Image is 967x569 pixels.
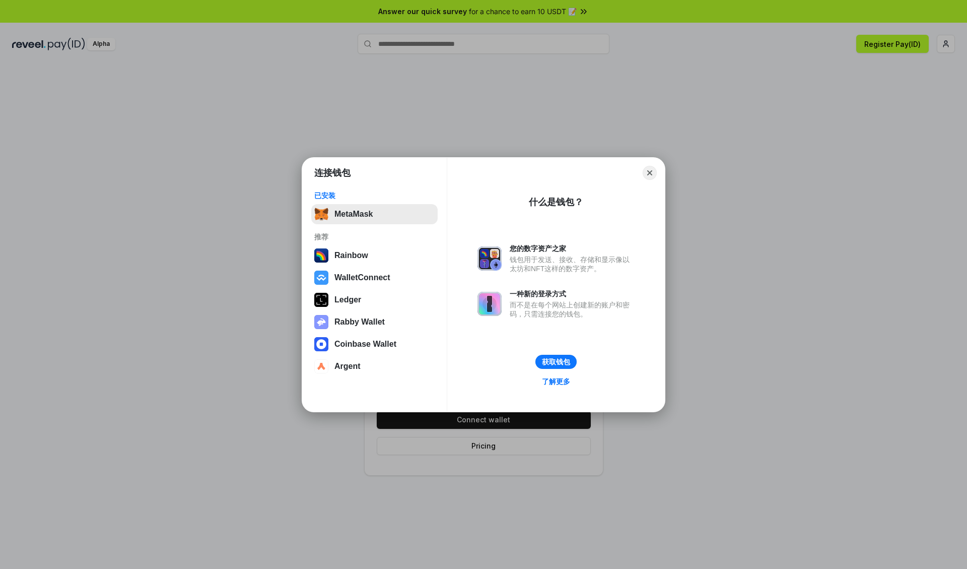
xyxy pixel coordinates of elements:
[314,232,435,241] div: 推荐
[314,207,328,221] img: svg+xml,%3Csvg%20fill%3D%22none%22%20height%3D%2233%22%20viewBox%3D%220%200%2035%2033%22%20width%...
[314,293,328,307] img: svg+xml,%3Csvg%20xmlns%3D%22http%3A%2F%2Fwww.w3.org%2F2000%2Fsvg%22%20width%3D%2228%22%20height%3...
[536,375,576,388] a: 了解更多
[510,244,635,253] div: 您的数字资产之家
[477,246,502,271] img: svg+xml,%3Csvg%20xmlns%3D%22http%3A%2F%2Fwww.w3.org%2F2000%2Fsvg%22%20fill%3D%22none%22%20viewBox...
[311,312,438,332] button: Rabby Wallet
[311,268,438,288] button: WalletConnect
[334,362,361,371] div: Argent
[314,271,328,285] img: svg+xml,%3Csvg%20width%3D%2228%22%20height%3D%2228%22%20viewBox%3D%220%200%2028%2028%22%20fill%3D...
[510,289,635,298] div: 一种新的登录方式
[643,166,657,180] button: Close
[334,273,390,282] div: WalletConnect
[314,337,328,351] img: svg+xml,%3Csvg%20width%3D%2228%22%20height%3D%2228%22%20viewBox%3D%220%200%2028%2028%22%20fill%3D...
[311,356,438,376] button: Argent
[334,210,373,219] div: MetaMask
[311,290,438,310] button: Ledger
[510,300,635,319] div: 而不是在每个网站上创建新的账户和密码，只需连接您的钱包。
[477,292,502,316] img: svg+xml,%3Csvg%20xmlns%3D%22http%3A%2F%2Fwww.w3.org%2F2000%2Fsvg%22%20fill%3D%22none%22%20viewBox...
[334,340,396,349] div: Coinbase Wallet
[510,255,635,273] div: 钱包用于发送、接收、存储和显示像以太坊和NFT这样的数字资产。
[311,245,438,266] button: Rainbow
[314,191,435,200] div: 已安装
[311,204,438,224] button: MetaMask
[542,377,570,386] div: 了解更多
[314,167,351,179] h1: 连接钱包
[334,295,361,304] div: Ledger
[542,357,570,366] div: 获取钱包
[529,196,583,208] div: 什么是钱包？
[314,315,328,329] img: svg+xml,%3Csvg%20xmlns%3D%22http%3A%2F%2Fwww.w3.org%2F2000%2Fsvg%22%20fill%3D%22none%22%20viewBox...
[535,355,577,369] button: 获取钱包
[314,359,328,373] img: svg+xml,%3Csvg%20width%3D%2228%22%20height%3D%2228%22%20viewBox%3D%220%200%2028%2028%22%20fill%3D...
[334,251,368,260] div: Rainbow
[334,318,385,327] div: Rabby Wallet
[314,248,328,263] img: svg+xml,%3Csvg%20width%3D%22120%22%20height%3D%22120%22%20viewBox%3D%220%200%20120%20120%22%20fil...
[311,334,438,354] button: Coinbase Wallet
